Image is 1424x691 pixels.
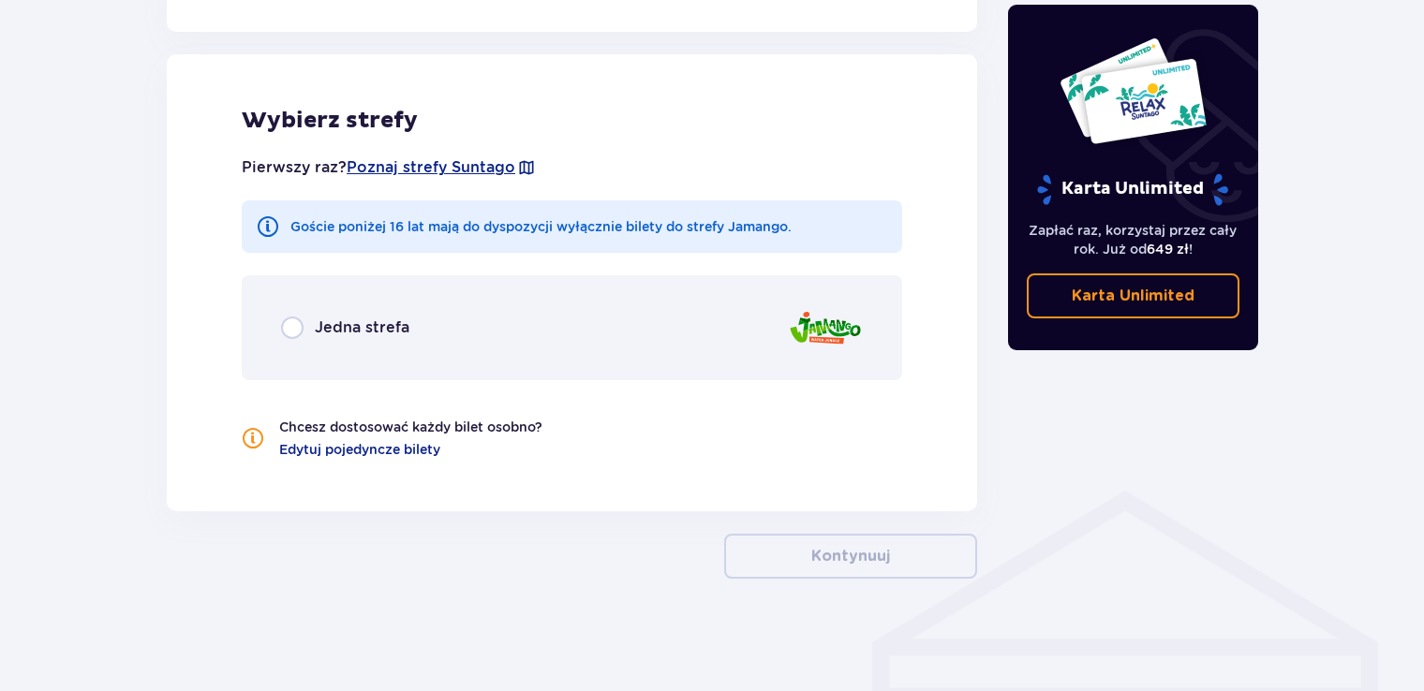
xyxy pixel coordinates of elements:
[279,418,542,436] p: Chcesz dostosować każdy bilet osobno?
[788,301,863,355] img: zone logo
[1027,273,1240,318] a: Karta Unlimited
[242,157,536,178] p: Pierwszy raz?
[811,546,890,566] p: Kontynuuj
[242,107,902,135] p: Wybierz strefy
[1027,221,1240,258] p: Zapłać raz, korzystaj przez cały rok. Już od !
[1072,286,1194,306] p: Karta Unlimited
[1147,242,1189,257] span: 649 zł
[290,217,792,236] p: Goście poniżej 16 lat mają do dyspozycji wyłącznie bilety do strefy Jamango.
[1035,173,1230,206] p: Karta Unlimited
[279,440,440,459] a: Edytuj pojedyncze bilety
[315,317,409,338] p: Jedna strefa
[724,534,977,579] button: Kontynuuj
[347,157,515,178] a: Poznaj strefy Suntago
